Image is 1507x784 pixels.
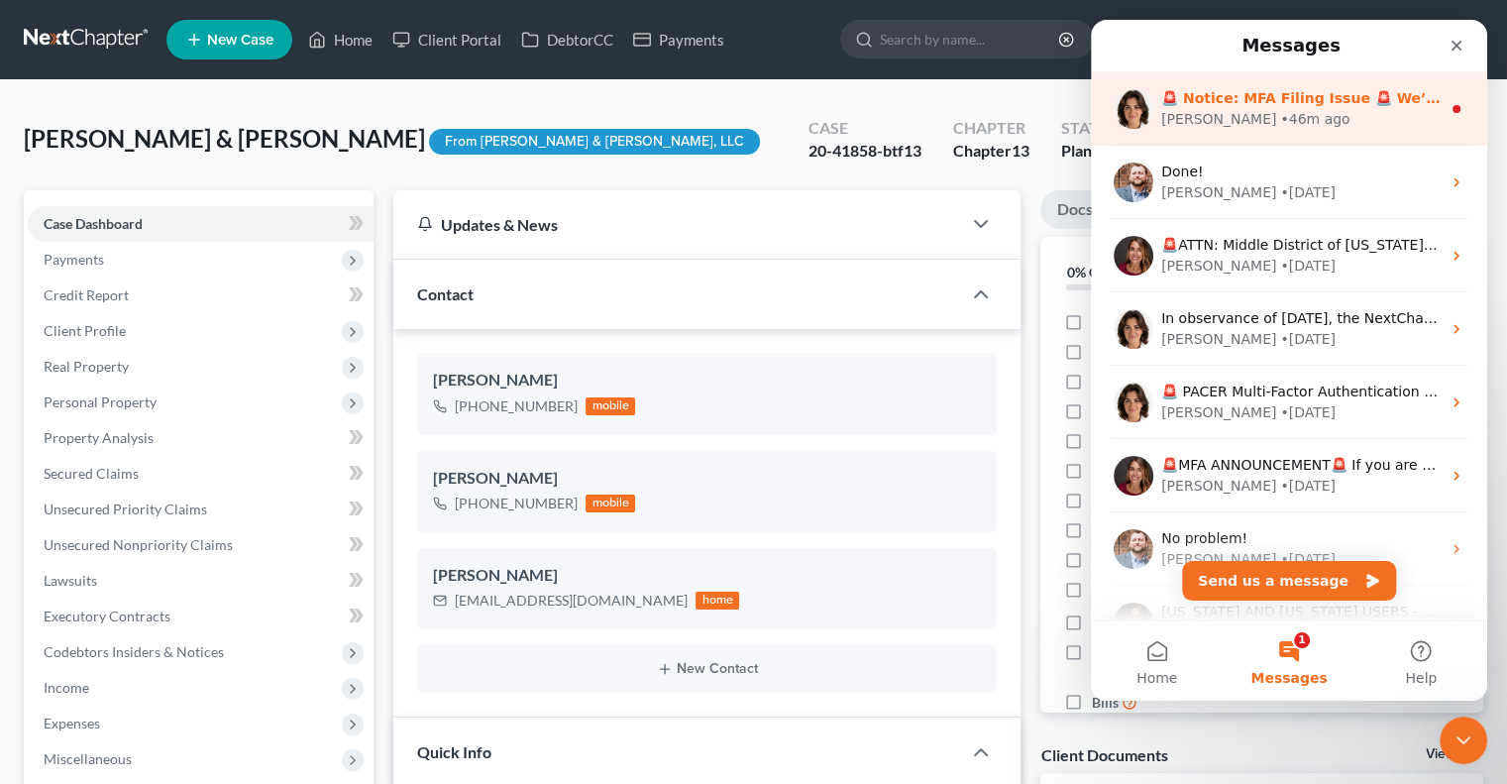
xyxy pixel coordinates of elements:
a: Property Analysis [28,420,374,456]
button: Help [265,602,396,681]
span: Secured Claims [44,465,139,482]
a: Credit Report [28,278,374,313]
span: Contact [417,284,474,303]
span: Quick Info [417,742,491,761]
span: Bills [1092,693,1119,713]
div: Plan Confirmation [1061,140,1189,163]
div: mobile [586,495,635,512]
div: Updates & News [417,214,937,235]
span: Unsecured Nonpriority Claims [44,536,233,553]
a: Docs [1040,190,1108,229]
img: Profile image for James [23,509,62,549]
div: [PHONE_NUMBER] [455,396,578,416]
span: Payments [44,251,104,268]
div: • [DATE] [189,236,245,257]
div: [PHONE_NUMBER] [455,494,578,513]
span: Client Profile [44,322,126,339]
div: Chapter [953,117,1029,140]
div: Status [1061,117,1189,140]
div: • [DATE] [189,456,245,477]
a: Client Portal [382,22,511,57]
span: Help [314,651,346,665]
img: Profile image for Emma [23,363,62,402]
a: DebtorCC [511,22,623,57]
span: 13 [1012,141,1029,160]
div: From [PERSON_NAME] & [PERSON_NAME], LLC [429,129,760,156]
div: mobile [586,397,635,415]
span: Real Property [44,358,129,375]
span: Personal Property [44,393,157,410]
span: Case Dashboard [44,215,143,232]
div: • [DATE] [189,383,245,403]
button: New Contact [433,661,981,677]
img: Profile image for Katie [23,583,62,622]
a: Unsecured Nonpriority Claims [28,527,374,563]
span: Home [46,651,86,665]
span: Lawsuits [44,572,97,589]
div: [PERSON_NAME] [70,309,185,330]
div: 20-41858-btf13 [808,140,921,163]
strong: 0% Completed [1066,264,1155,280]
span: No problem! [70,510,157,526]
a: Executory Contracts [28,599,374,634]
a: Unsecured Priority Claims [28,492,374,527]
div: [PERSON_NAME] [433,467,981,491]
span: Codebtors Insiders & Notices [44,643,224,660]
img: Profile image for Katie [23,436,62,476]
div: Chapter [953,140,1029,163]
span: New Case [207,33,273,48]
img: Profile image for Emma [23,289,62,329]
span: Executory Contracts [44,608,170,624]
input: Search by name... [880,21,1061,57]
a: Secured Claims [28,456,374,492]
div: [PERSON_NAME] [70,456,185,477]
iframe: Intercom live chat [1440,717,1487,764]
div: [EMAIL_ADDRESS][DOMAIN_NAME] [455,591,688,611]
div: [PERSON_NAME] [70,383,185,403]
span: Messages [160,651,236,665]
div: [PERSON_NAME] [433,369,981,392]
div: • [DATE] [189,309,245,330]
div: [PERSON_NAME] [433,564,981,588]
span: Unsecured Priority Claims [44,501,207,517]
span: [PERSON_NAME] & [PERSON_NAME] [24,124,425,153]
div: [PERSON_NAME] [70,529,185,550]
button: Send us a message [91,541,305,581]
span: Credit Report [44,286,129,303]
a: Home [298,22,382,57]
div: Client Documents [1040,744,1167,765]
span: Property Analysis [44,429,154,446]
span: Expenses [44,715,100,731]
a: Lawsuits [28,563,374,599]
span: Miscellaneous [44,750,132,767]
iframe: Intercom live chat [1091,20,1487,701]
span: Income [44,679,89,696]
a: Payments [623,22,734,57]
div: • [DATE] [189,529,245,550]
a: View All [1426,747,1475,761]
div: [PERSON_NAME] [70,236,185,257]
button: Messages [132,602,264,681]
div: Case [808,117,921,140]
a: Case Dashboard [28,206,374,242]
div: home [696,592,739,610]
